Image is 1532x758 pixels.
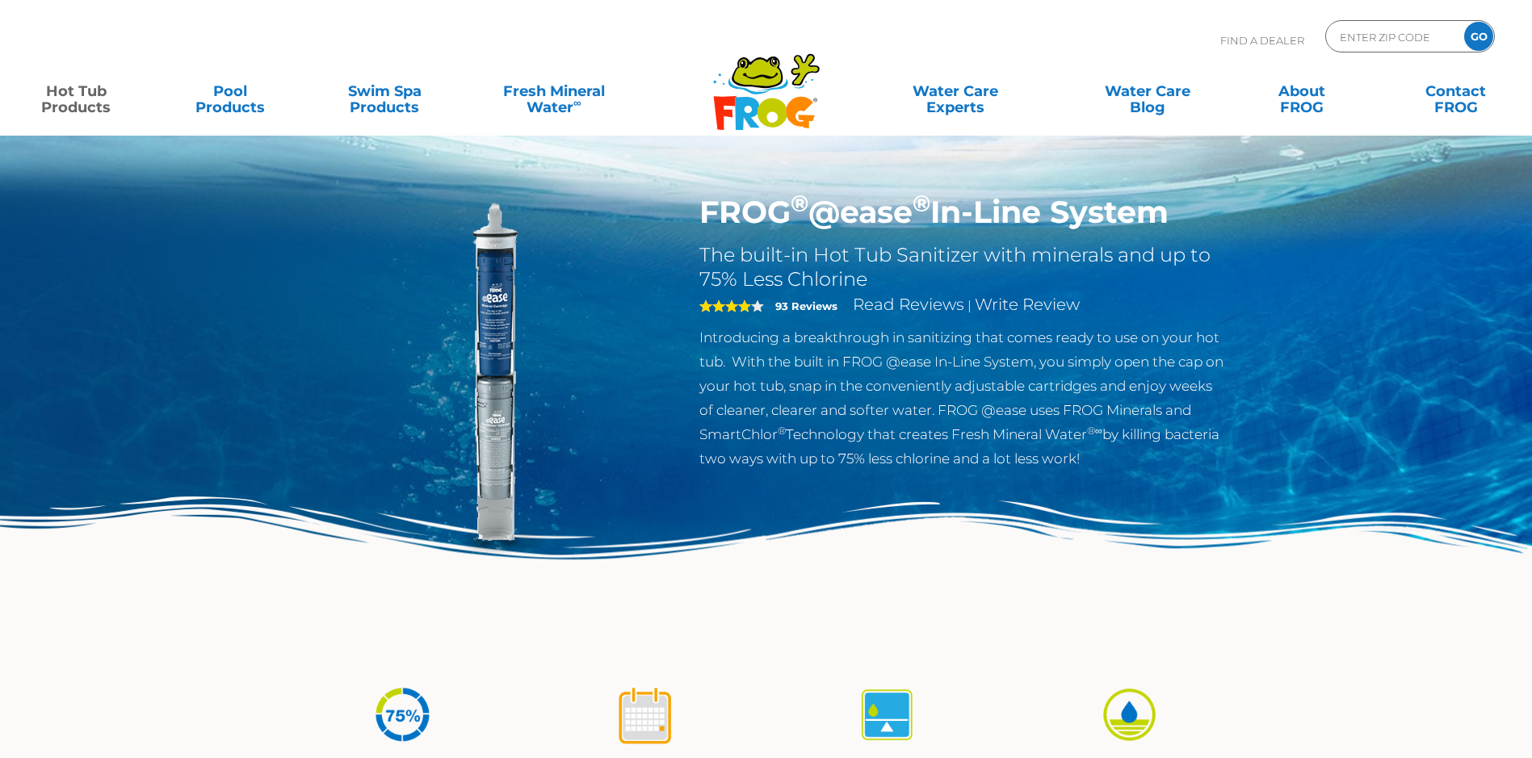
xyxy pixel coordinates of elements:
img: Frog Products Logo [704,32,829,131]
sup: ®∞ [1087,425,1102,437]
h1: FROG @ease In-Line System [699,194,1227,231]
a: ContactFROG [1396,75,1516,107]
p: Find A Dealer [1220,20,1304,61]
a: Fresh MineralWater∞ [479,75,629,107]
a: Write Review [975,295,1080,314]
a: Water CareExperts [858,75,1053,107]
sup: ∞ [573,96,581,109]
h2: The built-in Hot Tub Sanitizer with minerals and up to 75% Less Chlorine [699,243,1227,291]
img: icon-atease-75percent-less [372,685,433,745]
a: Hot TubProducts [16,75,136,107]
img: icon-atease-shock-once [615,685,675,745]
a: PoolProducts [170,75,291,107]
strong: 93 Reviews [775,299,837,312]
a: AboutFROG [1241,75,1362,107]
img: inline-system.png [306,194,676,563]
sup: ® [913,189,930,217]
span: 4 [699,299,751,312]
img: icon-atease-self-regulates [857,685,917,745]
p: Introducing a breakthrough in sanitizing that comes ready to use on your hot tub. With the built ... [699,325,1227,471]
a: Water CareBlog [1087,75,1207,107]
span: | [967,298,972,313]
input: GO [1464,22,1493,51]
sup: ® [791,189,808,217]
img: icon-atease-easy-on [1099,685,1160,745]
a: Swim SpaProducts [325,75,445,107]
a: Read Reviews [853,295,964,314]
sup: ® [778,425,786,437]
